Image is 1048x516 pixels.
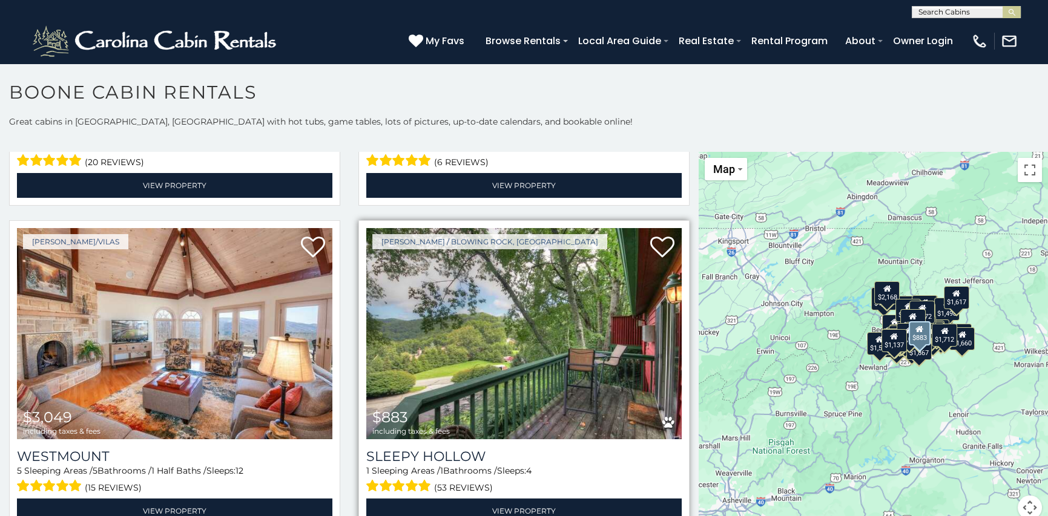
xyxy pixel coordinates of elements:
div: Sleeping Areas / Bathrooms / Sleeps: [17,139,332,170]
div: $1,433 [912,295,938,318]
div: $1,550 [924,319,949,342]
span: (20 reviews) [85,154,144,170]
a: My Favs [409,33,467,49]
span: Map [713,163,735,175]
a: Owner Login [887,30,959,51]
img: White-1-2.png [30,23,282,59]
div: $1,964 [909,304,934,327]
a: Browse Rentals [480,30,567,51]
div: $1,187 [896,299,921,322]
div: $1,314 [872,287,897,310]
span: (15 reviews) [85,480,142,495]
div: $1,471 [947,324,972,347]
div: $1,660 [949,327,975,350]
span: 1 [366,465,369,476]
a: About [839,30,882,51]
div: $1,867 [906,337,932,360]
span: 4 [526,465,532,476]
a: Local Area Guide [572,30,667,51]
div: $1,550 [882,315,908,338]
img: Sleepy Hollow [366,228,682,439]
span: (6 reviews) [433,154,488,170]
div: $1,531 [867,332,892,355]
a: View Property [366,173,682,198]
span: My Favs [426,33,464,48]
button: Change map style [705,158,747,180]
div: Sleeping Areas / Bathrooms / Sleeps: [366,139,682,170]
a: [PERSON_NAME]/Vilas [23,234,128,249]
div: $1,137 [882,329,907,352]
span: $3,049 [23,408,72,426]
span: (53 reviews) [433,480,492,495]
button: Toggle fullscreen view [1018,158,1042,182]
img: Westmount [17,228,332,439]
span: including taxes & fees [372,427,450,435]
a: Westmount [17,448,332,465]
span: 12 [236,465,243,476]
span: 1 [440,465,443,476]
span: 5 [17,465,22,476]
img: phone-regular-white.png [971,33,988,50]
div: $1,617 [944,286,969,309]
div: $1,261 [898,296,923,319]
a: View Property [17,173,332,198]
span: 5 [93,465,97,476]
span: 1 Half Baths / [151,465,206,476]
a: Westmount $3,049 including taxes & fees [17,228,332,439]
div: $2,168 [875,281,900,304]
div: $1,032 [906,322,932,345]
div: Sleeping Areas / Bathrooms / Sleeps: [366,465,682,495]
div: $1,712 [932,324,957,347]
div: $3,049 [900,309,926,332]
div: Sleeping Areas / Bathrooms / Sleeps: [17,465,332,495]
a: Add to favorites [650,235,674,261]
a: Sleepy Hollow $883 including taxes & fees [366,228,682,439]
a: Real Estate [673,30,740,51]
div: $2,072 [910,301,935,324]
a: Sleepy Hollow [366,448,682,465]
img: mail-regular-white.png [1001,33,1018,50]
div: $883 [909,321,931,345]
a: Add to favorites [301,235,325,261]
span: $883 [372,408,408,426]
a: Rental Program [745,30,834,51]
span: including taxes & fees [23,427,101,435]
a: [PERSON_NAME] / Blowing Rock, [GEOGRAPHIC_DATA] [372,234,607,249]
